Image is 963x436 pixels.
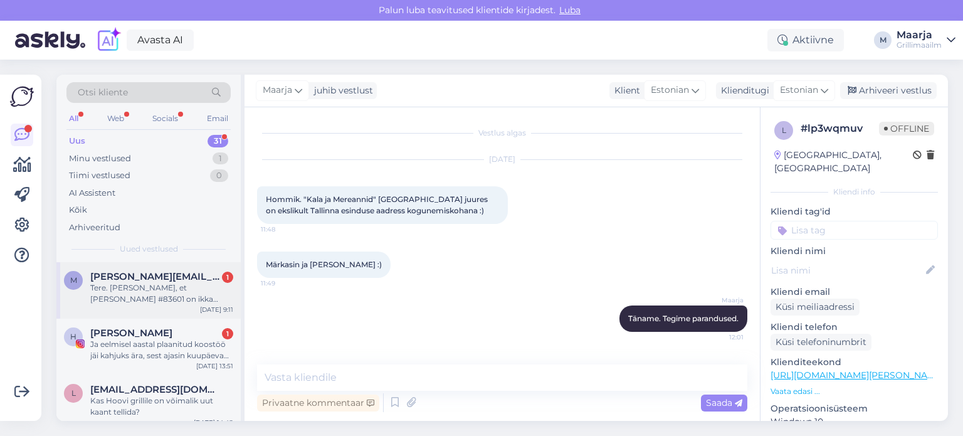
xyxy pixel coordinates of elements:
[10,85,34,109] img: Askly Logo
[70,332,76,341] span: H
[771,299,860,316] div: Küsi meiliaadressi
[90,339,233,361] div: Ja eelmisel aastal plaanitud koostöö jäi kahjuks ära, sest ajasin kuupäevad sassi. Kui teil taas ...
[196,361,233,371] div: [DATE] 13:51
[897,40,942,50] div: Grillimaailm
[71,388,76,398] span: l
[257,154,747,165] div: [DATE]
[257,395,379,412] div: Privaatne kommentaar
[771,221,938,240] input: Lisa tag
[263,83,292,97] span: Maarja
[609,84,640,97] div: Klient
[555,4,584,16] span: Luba
[200,305,233,314] div: [DATE] 9:11
[69,169,130,182] div: Tiimi vestlused
[66,110,81,127] div: All
[771,370,944,381] a: [URL][DOMAIN_NAME][PERSON_NAME]
[194,418,233,427] div: [DATE] 14:42
[767,29,844,51] div: Aktiivne
[261,279,308,288] span: 11:49
[69,135,85,147] div: Uus
[874,31,892,49] div: M
[70,275,77,285] span: m
[771,245,938,258] p: Kliendi nimi
[69,152,131,165] div: Minu vestlused
[90,384,221,395] span: linnotiiu@gmail.com
[771,415,938,428] p: Windows 10
[90,282,233,305] div: Tere. [PERSON_NAME], et [PERSON_NAME] #83601 on ikka töötlusel - millal võiks pakk [PERSON_NAME]?
[706,397,742,408] span: Saada
[771,356,938,369] p: Klienditeekond
[771,386,938,397] p: Vaata edasi ...
[213,152,228,165] div: 1
[771,334,871,351] div: Küsi telefoninumbrit
[697,295,744,305] span: Maarja
[628,314,739,323] span: Täname. Tegime parandused.
[105,110,127,127] div: Web
[222,272,233,283] div: 1
[716,84,769,97] div: Klienditugi
[782,125,786,135] span: l
[78,86,128,99] span: Otsi kliente
[69,221,120,234] div: Arhiveeritud
[801,121,879,136] div: # lp3wqmuv
[204,110,231,127] div: Email
[69,204,87,216] div: Kõik
[222,328,233,339] div: 1
[309,84,373,97] div: juhib vestlust
[771,263,924,277] input: Lisa nimi
[127,29,194,51] a: Avasta AI
[90,327,172,339] span: Henry Jakobson
[771,402,938,415] p: Operatsioonisüsteem
[771,285,938,299] p: Kliendi email
[651,83,689,97] span: Estonian
[120,243,178,255] span: Uued vestlused
[90,271,221,282] span: marko.martis@gmail.com
[266,260,382,269] span: Märkasin ja [PERSON_NAME] :)
[150,110,181,127] div: Socials
[780,83,818,97] span: Estonian
[771,205,938,218] p: Kliendi tag'id
[897,30,942,40] div: Maarja
[69,187,115,199] div: AI Assistent
[771,186,938,198] div: Kliendi info
[897,30,955,50] a: MaarjaGrillimaailm
[840,82,937,99] div: Arhiveeri vestlus
[261,225,308,234] span: 11:48
[879,122,934,136] span: Offline
[90,395,233,418] div: Kas Hoovi grillile on võimalik uut kaant tellida?
[210,169,228,182] div: 0
[95,27,122,53] img: explore-ai
[771,321,938,334] p: Kliendi telefon
[208,135,228,147] div: 31
[774,149,913,175] div: [GEOGRAPHIC_DATA], [GEOGRAPHIC_DATA]
[257,127,747,139] div: Vestlus algas
[697,332,744,342] span: 12:01
[266,194,490,215] span: Hommik. "Kala ja Mereannid" [GEOGRAPHIC_DATA] juures on ekslikult Tallinna esinduse aadress kogun...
